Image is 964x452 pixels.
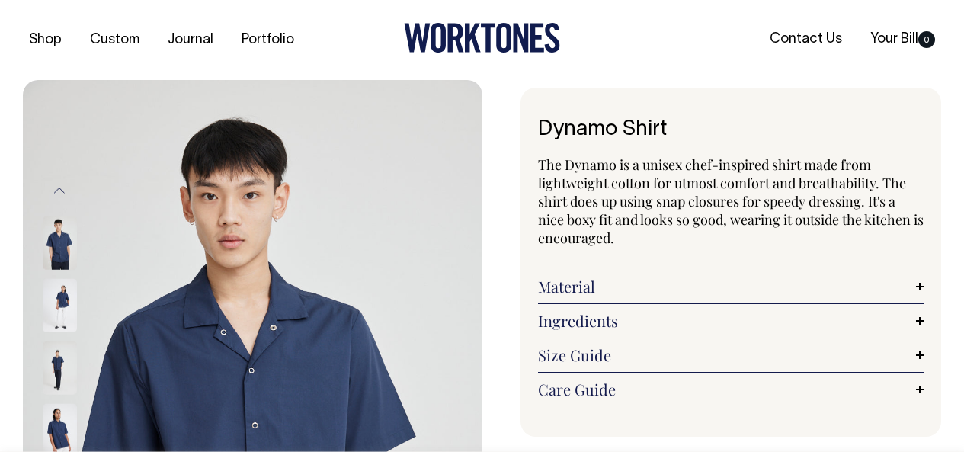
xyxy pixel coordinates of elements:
a: Material [538,277,924,296]
a: Portfolio [235,27,300,53]
img: dark-navy [43,216,77,269]
button: Previous [48,174,71,208]
a: Care Guide [538,380,924,399]
a: Shop [23,27,68,53]
img: dark-navy [43,278,77,332]
span: 0 [918,31,935,48]
span: The Dynamo is a unisex chef-inspired shirt made from lightweight cotton for utmost comfort and br... [538,155,924,247]
a: Ingredients [538,312,924,330]
a: Your Bill0 [864,27,941,52]
a: Size Guide [538,346,924,364]
a: Contact Us [764,27,848,52]
a: Journal [162,27,219,53]
h1: Dynamo Shirt [538,118,924,142]
img: dark-navy [43,341,77,394]
a: Custom [84,27,146,53]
